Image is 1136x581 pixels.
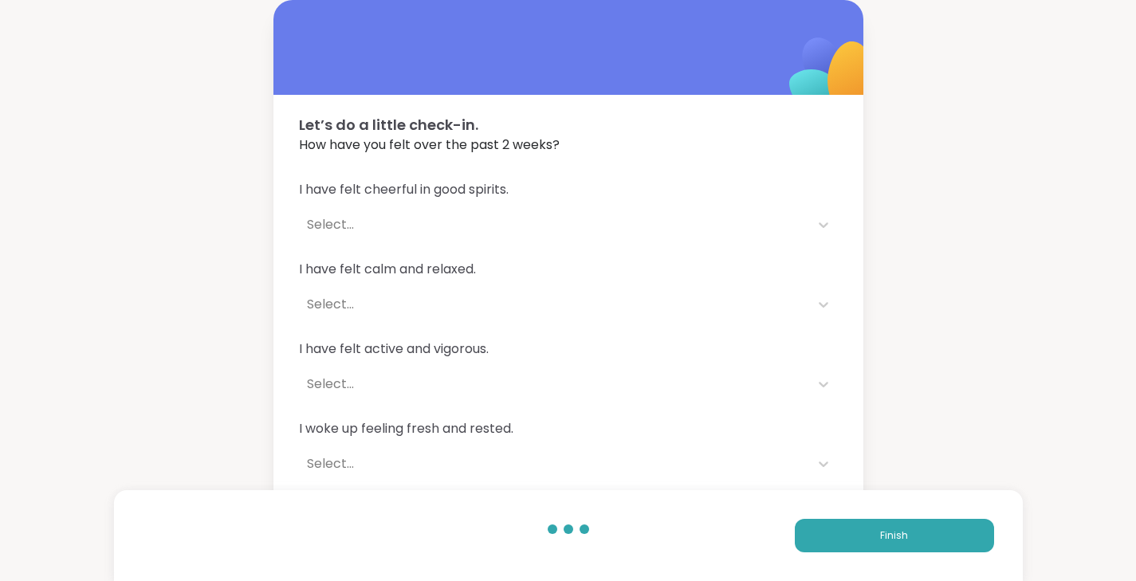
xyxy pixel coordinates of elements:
[299,114,838,135] span: Let’s do a little check-in.
[307,454,801,473] div: Select...
[299,260,838,279] span: I have felt calm and relaxed.
[307,375,801,394] div: Select...
[307,215,801,234] div: Select...
[307,295,801,314] div: Select...
[299,135,838,155] span: How have you felt over the past 2 weeks?
[880,528,908,543] span: Finish
[299,340,838,359] span: I have felt active and vigorous.
[299,180,838,199] span: I have felt cheerful in good spirits.
[299,419,838,438] span: I woke up feeling fresh and rested.
[795,519,994,552] button: Finish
